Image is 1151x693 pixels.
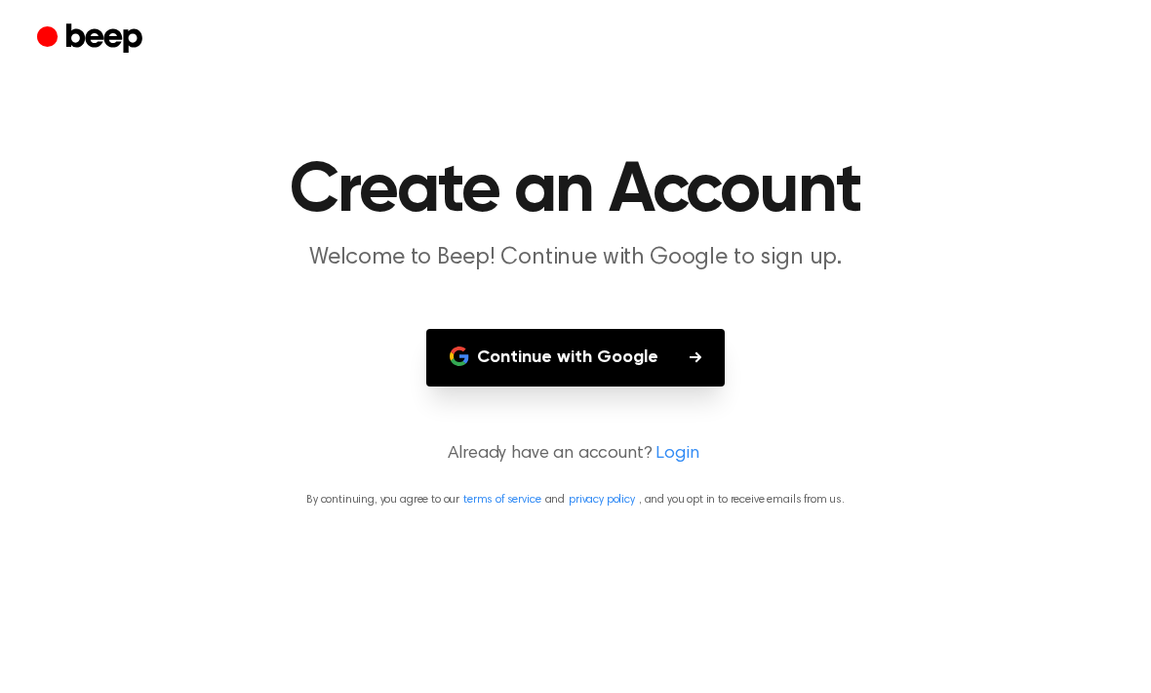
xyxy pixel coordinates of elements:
[426,329,725,387] button: Continue with Google
[76,156,1075,226] h1: Create an Account
[37,20,147,59] a: Beep
[463,494,540,506] a: terms of service
[23,441,1128,468] p: Already have an account?
[569,494,635,506] a: privacy policy
[655,441,698,468] a: Login
[201,242,950,274] p: Welcome to Beep! Continue with Google to sign up.
[23,491,1128,509] p: By continuing, you agree to our and , and you opt in to receive emails from us.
